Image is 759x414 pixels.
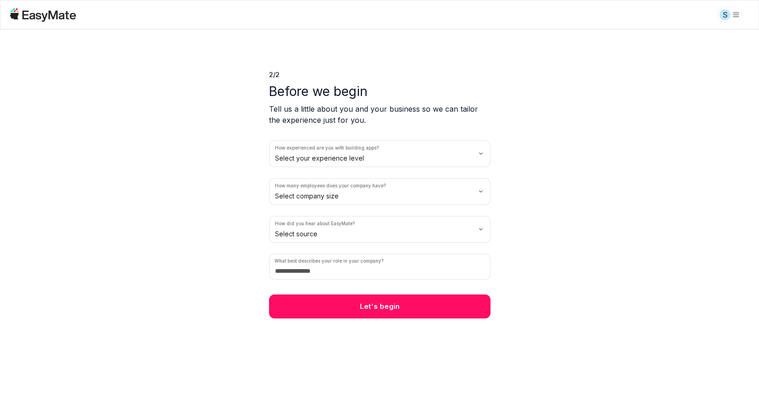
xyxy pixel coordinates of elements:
[275,182,386,189] label: How many employees does your company have?
[275,144,379,151] label: How experienced are you with building apps?
[275,220,355,227] label: How did you hear about EasyMate?
[269,83,490,100] p: Before we begin
[269,70,490,79] p: 2 / 2
[269,103,490,126] p: Tell us a little about you and your business so we can tailor the experience just for you.
[719,9,730,20] div: S
[269,294,490,318] button: Let's begin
